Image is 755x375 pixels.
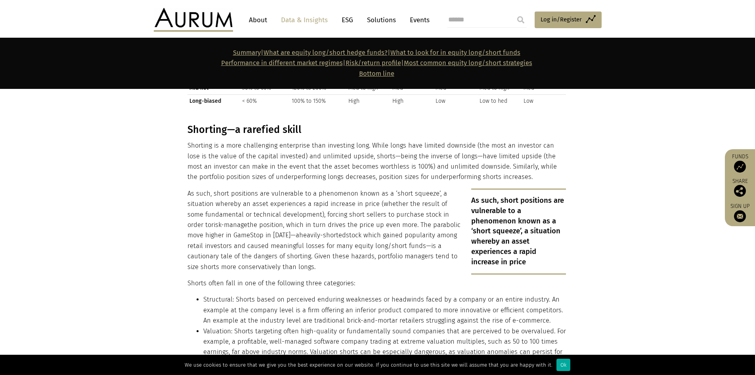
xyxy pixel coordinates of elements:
a: Sign up [729,203,751,222]
td: Low [434,95,478,108]
li: Structural: Shorts based on perceived enduring weaknesses or headwinds faced by a company or an e... [203,294,566,326]
a: ESG [338,13,357,27]
a: Data & Insights [277,13,332,27]
a: Log in/Register [535,12,602,28]
p: As such, short positions are vulnerable to a phenomenon known as a ‘short squeeze’, a situation w... [187,188,566,272]
img: Sign up to our newsletter [734,210,746,222]
a: Funds [729,153,751,173]
td: < 60% [240,95,290,108]
td: 100% to 150% [290,95,346,108]
p: Shorts often fall in one of the following three categories: [187,278,566,288]
a: Most common equity long/short strategies [404,59,532,67]
a: What are equity long/short hedge funds? [264,49,388,56]
a: What to look for in equity long/short funds [390,49,520,56]
a: Summary [233,49,261,56]
p: As such, short positions are vulnerable to a phenomenon known as a ‘short squeeze’, a situation w... [471,188,566,275]
a: Risk/return profile [346,59,401,67]
td: Long-biased [187,95,241,108]
p: Shorting is a more challenging enterprise than investing long. While longs have limited downside ... [187,140,566,183]
span: risk-manage [211,221,247,229]
td: High [346,95,390,108]
img: Share this post [734,185,746,197]
a: Solutions [363,13,400,27]
td: High [390,95,434,108]
img: Access Funds [734,161,746,173]
div: Share [729,179,751,197]
strong: | | | | [221,49,532,77]
a: Performance in different market regimes [221,59,343,67]
div: Ok [556,359,570,371]
input: Submit [513,12,529,28]
a: Bottom line [359,70,394,77]
h3: Shorting—a rarefied skill [187,124,566,136]
td: Low to hed [478,95,522,108]
a: About [245,13,271,27]
a: Events [406,13,430,27]
span: Log in/Register [541,15,582,24]
img: Aurum [154,8,233,32]
span: heavily-shorted [299,231,346,239]
td: Low [522,95,566,108]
